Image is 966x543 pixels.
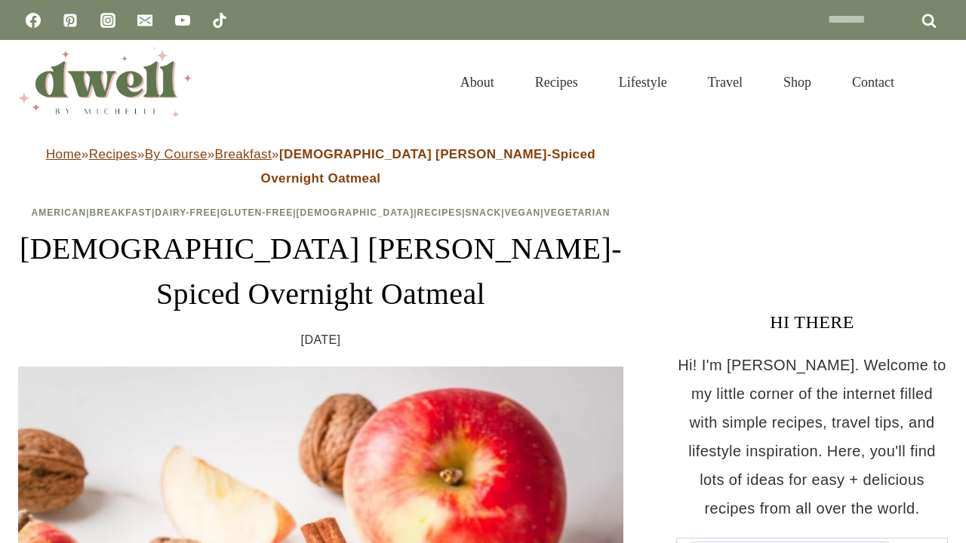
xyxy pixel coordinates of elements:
a: Instagram [93,5,123,35]
a: Shop [763,56,832,109]
a: Vegan [505,207,541,218]
a: By Course [145,147,208,161]
a: Breakfast [90,207,152,218]
a: Recipes [515,56,598,109]
a: Email [130,5,160,35]
a: Facebook [18,5,48,35]
a: Breakfast [215,147,272,161]
a: Vegetarian [544,207,611,218]
a: Recipes [417,207,463,218]
span: | | | | | | | | [32,207,611,218]
a: Gluten-Free [220,207,293,218]
a: Recipes [89,147,137,161]
a: Pinterest [55,5,85,35]
a: Travel [688,56,763,109]
a: Contact [832,56,915,109]
h1: [DEMOGRAPHIC_DATA] [PERSON_NAME]-Spiced Overnight Oatmeal [18,226,623,317]
p: Hi! I'm [PERSON_NAME]. Welcome to my little corner of the internet filled with simple recipes, tr... [676,351,948,523]
strong: [DEMOGRAPHIC_DATA] [PERSON_NAME]-Spiced Overnight Oatmeal [261,147,596,186]
a: Lifestyle [598,56,688,109]
a: Dairy-Free [155,207,217,218]
h3: HI THERE [676,308,948,336]
a: Home [46,147,82,161]
a: TikTok [205,5,235,35]
a: American [32,207,87,218]
time: [DATE] [301,329,341,351]
a: [DEMOGRAPHIC_DATA] [297,207,414,218]
a: Snack [466,207,502,218]
nav: Primary Navigation [440,56,915,109]
a: About [440,56,515,109]
img: DWELL by michelle [18,48,192,117]
a: YouTube [168,5,198,35]
button: View Search Form [922,69,948,95]
span: » » » » [46,147,595,186]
